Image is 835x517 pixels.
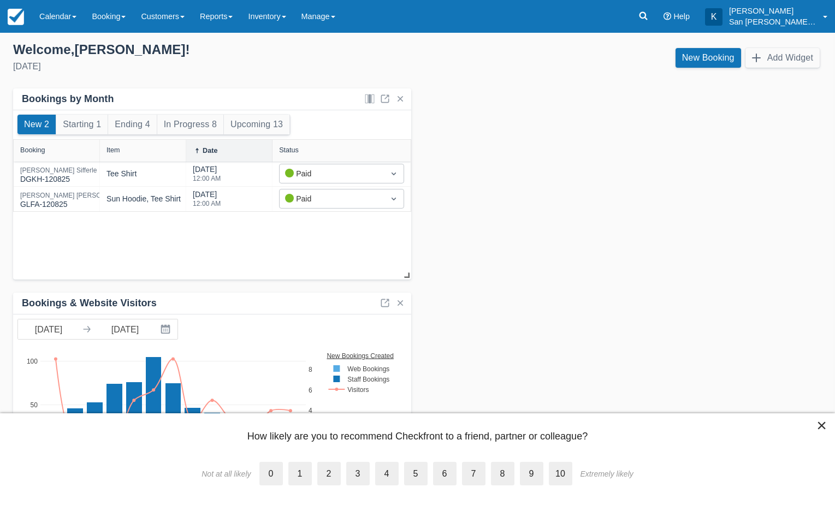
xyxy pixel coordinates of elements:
div: [DATE] [193,189,221,213]
div: Paid [285,168,378,180]
span: Help [673,12,690,21]
label: 5 [404,462,428,485]
label: 9 [520,462,543,485]
div: Item [106,146,120,154]
label: 2 [317,462,341,485]
div: K [705,8,723,26]
button: Close [816,417,827,434]
div: How likely are you to recommend Checkfront to a friend, partner or colleague? [16,430,819,449]
span: Dropdown icon [388,193,399,204]
div: Bookings & Website Visitors [22,297,157,310]
input: End Date [94,319,156,339]
label: 10 [549,462,572,485]
div: Tee Shirt [106,168,137,180]
label: 8 [491,462,514,485]
input: Start Date [18,319,79,339]
label: 4 [375,462,399,485]
div: 12:00 AM [193,200,221,207]
div: [PERSON_NAME] [PERSON_NAME] [20,192,131,199]
div: Bookings by Month [22,93,114,105]
label: 0 [259,462,283,485]
div: Welcome , [PERSON_NAME] ! [13,41,409,58]
div: [DATE] [193,164,221,188]
div: Extremely likely [581,470,633,478]
div: Not at all likely [202,470,251,478]
img: checkfront-main-nav-mini-logo.png [8,9,24,25]
div: Sun Hoodie, Tee Shirt [106,193,181,205]
p: San [PERSON_NAME] Hut Systems [729,16,816,27]
div: Paid [285,193,378,205]
label: 7 [462,462,485,485]
div: GLFA-120825 [20,192,131,210]
p: [PERSON_NAME] [729,5,816,16]
div: [DATE] [13,60,409,73]
label: 3 [346,462,370,485]
label: 6 [433,462,457,485]
span: Dropdown icon [388,168,399,179]
div: [PERSON_NAME] Sifferle [20,167,97,174]
text: New Bookings Created [328,352,395,359]
div: Status [279,146,299,154]
label: 1 [288,462,312,485]
div: Booking [20,146,45,154]
i: Help [664,13,671,20]
div: 12:00 AM [193,175,221,182]
div: DGKH-120825 [20,167,97,185]
button: Interact with the calendar and add the check-in date for your trip. [156,319,177,339]
div: Date [203,147,217,154]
